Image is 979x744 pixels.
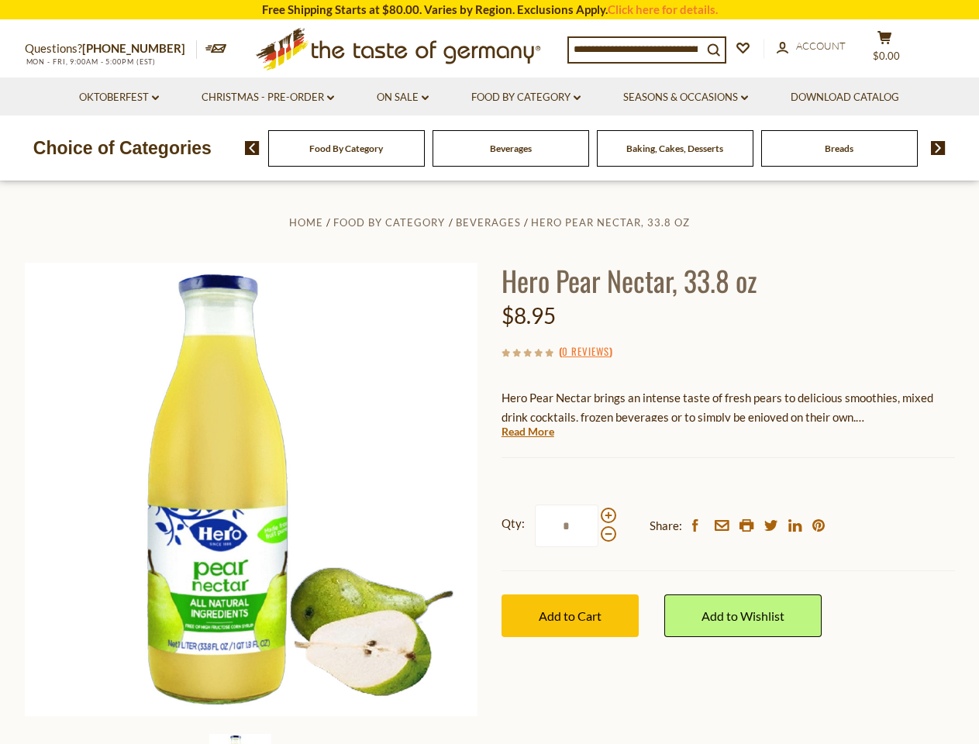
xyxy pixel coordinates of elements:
a: On Sale [377,89,429,106]
a: Add to Wishlist [664,594,822,637]
a: Seasons & Occasions [623,89,748,106]
span: MON - FRI, 9:00AM - 5:00PM (EST) [25,57,157,66]
img: next arrow [931,141,946,155]
a: Baking, Cakes, Desserts [626,143,723,154]
button: Add to Cart [502,594,639,637]
span: ( ) [559,343,612,359]
p: Hero Pear Nectar brings an intense taste of fresh pears to delicious smoothies, mixed drink cockt... [502,388,955,427]
a: Food By Category [333,216,445,229]
a: Food By Category [471,89,581,106]
a: Read More [502,424,554,439]
a: 0 Reviews [562,343,609,360]
span: Add to Cart [539,608,602,623]
span: Share: [650,516,682,536]
input: Qty: [535,505,598,547]
a: Beverages [456,216,521,229]
img: previous arrow [245,141,260,155]
a: Account [777,38,846,55]
a: Beverages [490,143,532,154]
span: $0.00 [873,50,900,62]
a: Breads [825,143,853,154]
img: Hero Pear Nectar, 33.8 oz [25,263,478,716]
a: Hero Pear Nectar, 33.8 oz [531,216,690,229]
p: Questions? [25,39,197,59]
a: Download Catalog [791,89,899,106]
span: $8.95 [502,302,556,329]
button: $0.00 [862,30,908,69]
a: Food By Category [309,143,383,154]
a: Home [289,216,323,229]
strong: Qty: [502,514,525,533]
h1: Hero Pear Nectar, 33.8 oz [502,263,955,298]
a: Christmas - PRE-ORDER [202,89,334,106]
span: Account [796,40,846,52]
a: Oktoberfest [79,89,159,106]
a: [PHONE_NUMBER] [82,41,185,55]
a: Click here for details. [608,2,718,16]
